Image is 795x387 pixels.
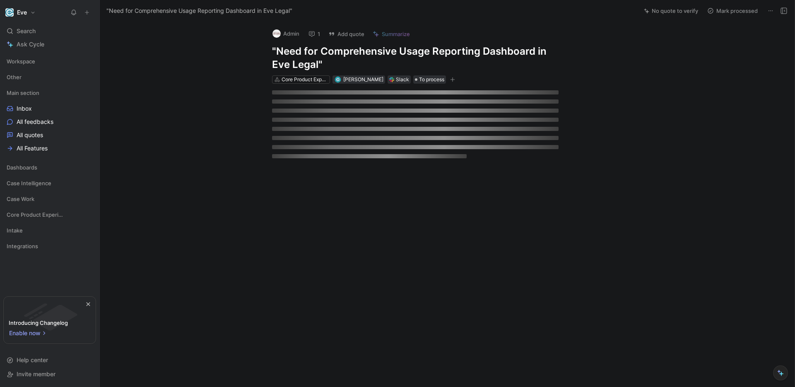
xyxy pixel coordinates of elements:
a: All quotes [3,129,96,141]
div: Help center [3,354,96,366]
div: Main section [3,87,96,99]
img: Eve [5,8,14,17]
span: Main section [7,89,39,97]
span: All Features [17,144,48,152]
div: Dashboards [3,161,96,176]
button: Summarize [369,28,414,40]
button: Add quote [325,28,368,40]
span: Other [7,73,22,81]
a: All feedbacks [3,116,96,128]
span: "Need for Comprehensive Usage Reporting Dashboard in Eve Legal" [106,6,292,16]
span: [PERSON_NAME] [343,76,383,82]
h1: "Need for Comprehensive Usage Reporting Dashboard in Eve Legal" [272,45,559,71]
div: Search [3,25,96,37]
span: Inbox [17,104,32,113]
div: Intake [3,224,96,239]
img: avatar [335,77,340,82]
div: Workspace [3,55,96,68]
h1: Eve [17,9,27,16]
a: Ask Cycle [3,38,96,51]
span: All quotes [17,131,43,139]
span: Integrations [7,242,38,250]
span: Intake [7,226,23,235]
div: Case Work [3,193,96,208]
span: Help center [17,356,48,363]
button: logoAdmin [269,27,303,40]
button: No quote to verify [640,5,702,17]
div: Case Intelligence [3,177,96,189]
div: Main sectionInboxAll feedbacksAll quotesAll Features [3,87,96,155]
div: Invite member [3,368,96,380]
span: Dashboards [7,163,37,172]
div: Other [3,71,96,83]
span: Summarize [382,30,410,38]
img: bg-BLZuj68n.svg [11,297,89,339]
div: To process [413,75,446,84]
span: Invite member [17,370,55,377]
button: Enable now [9,328,48,339]
div: Case Work [3,193,96,205]
div: Slack [396,75,409,84]
div: Integrations [3,240,96,255]
div: Core Product Experience [3,208,96,223]
span: All feedbacks [17,118,53,126]
span: Case Work [7,195,34,203]
span: Search [17,26,36,36]
span: Ask Cycle [17,39,44,49]
span: Enable now [9,328,41,338]
button: EveEve [3,7,38,18]
button: 1 [305,28,324,40]
span: To process [419,75,444,84]
div: Introducing Changelog [9,318,68,328]
div: Other [3,71,96,86]
div: Dashboards [3,161,96,174]
div: Integrations [3,240,96,252]
div: Case Intelligence [3,177,96,192]
a: All Features [3,142,96,155]
div: Core Product Experience [3,208,96,221]
div: Core Product Experience [282,75,328,84]
a: Inbox [3,102,96,115]
span: Case Intelligence [7,179,51,187]
span: Core Product Experience [7,210,63,219]
img: logo [272,29,281,38]
button: Mark processed [703,5,761,17]
div: Intake [3,224,96,237]
span: Workspace [7,57,35,65]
